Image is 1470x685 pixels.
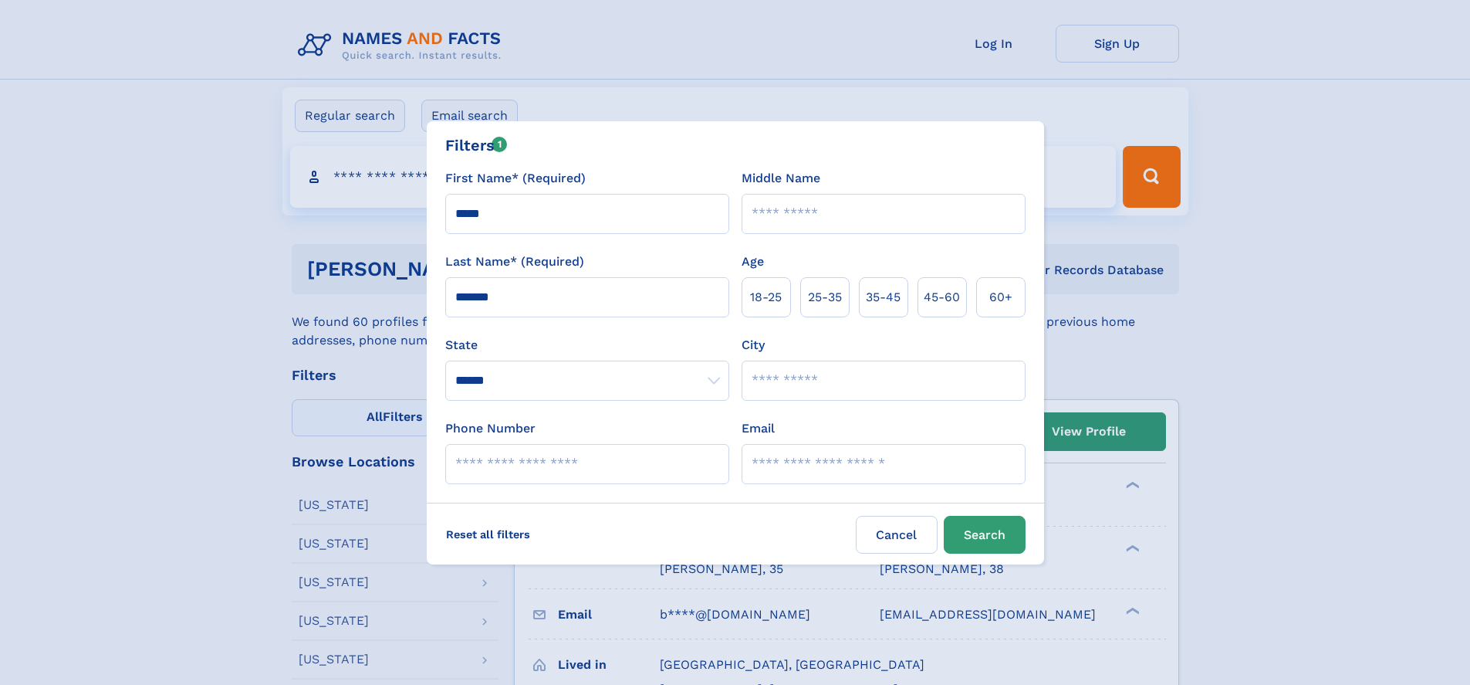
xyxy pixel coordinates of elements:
span: 18‑25 [750,288,782,307]
label: Reset all filters [436,516,540,553]
span: 60+ [989,288,1012,307]
label: Middle Name [742,169,820,188]
label: Phone Number [445,419,536,438]
div: Filters [445,134,508,157]
label: Email [742,419,775,438]
label: First Name* (Required) [445,169,586,188]
button: Search [944,516,1026,554]
label: City [742,336,765,354]
label: Last Name* (Required) [445,253,584,271]
label: Age [742,253,764,271]
span: 25‑35 [808,288,842,307]
label: State [445,336,729,354]
span: 45‑60 [924,288,960,307]
span: 35‑45 [866,288,901,307]
label: Cancel [856,516,938,554]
